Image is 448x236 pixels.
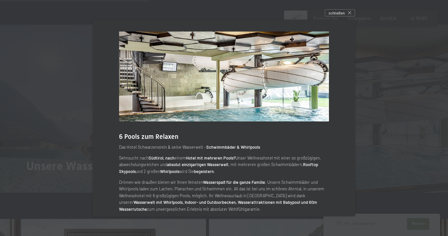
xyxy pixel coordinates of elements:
img: Urlaub - Schwimmbad - Sprudelbänke - Babybecken uvw. [119,32,329,121]
strong: Rooftop Skypools [119,162,318,174]
strong: Hotel mit mehreren Pools? [186,155,235,161]
strong: Südtirol, nach [149,155,174,161]
span: schließen [329,10,345,16]
strong: absolut einzigartigen Wasserwelt [167,162,229,167]
strong: Whirlpools [160,169,179,174]
strong: begeistern [194,169,214,174]
strong: Schwimmbäder & Whirlpools [206,144,260,150]
strong: Wasserwelt mit Whirlpools, Indoor- und Outdoorbecken, Wasserattraktionen mit Babypool und 60m Was... [119,200,317,211]
strong: Wasserspaß für die ganze Familie [203,180,265,185]
p: Sehnsucht nach einem Unser Wellnesshotel mit einer so großzügigen, abwechslungsreichen und , mit ... [119,155,329,175]
span: 6 Pools zum Relaxen [119,133,178,140]
p: Das Hotel Schwarzenstein & seine Wasserwelt – [119,144,329,150]
p: Drinnen wie draußen bieten wir Ihnen feinsten : Unsere Schwimmbäder und Whirlpools laden zum Lach... [119,179,329,212]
